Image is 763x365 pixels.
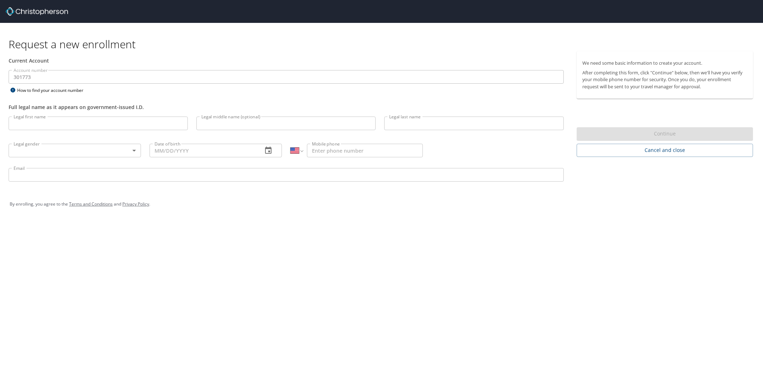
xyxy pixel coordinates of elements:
p: After completing this form, click "Continue" below, then we'll have you verify your mobile phone ... [582,69,747,90]
img: cbt logo [6,7,68,16]
a: Privacy Policy [122,201,149,207]
span: Cancel and close [582,146,747,155]
div: By enrolling, you agree to the and . [10,195,753,213]
div: Full legal name as it appears on government-issued I.D. [9,103,564,111]
div: ​ [9,144,141,157]
h1: Request a new enrollment [9,37,759,51]
a: Terms and Conditions [69,201,113,207]
div: Current Account [9,57,564,64]
input: MM/DD/YYYY [150,144,257,157]
p: We need some basic information to create your account. [582,60,747,66]
div: How to find your account number [9,86,98,95]
button: Cancel and close [577,144,753,157]
input: Enter phone number [307,144,423,157]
